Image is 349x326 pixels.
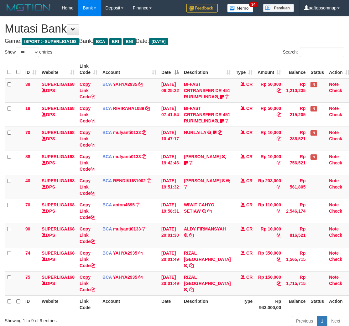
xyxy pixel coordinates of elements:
[80,178,95,196] a: Copy Link Code
[255,78,284,103] td: Rp 50,000
[113,251,138,256] a: YAHYA2935
[80,202,95,220] a: Copy Link Code
[246,251,253,256] span: CR
[189,287,194,292] a: Copy RIZAL PARIZAL to clipboard
[102,275,112,280] span: BCA
[5,38,344,44] h4: Game: Bank: Date:
[39,271,77,295] td: DPS
[25,154,30,159] span: 88
[102,178,112,183] span: BCA
[181,295,233,313] th: Description
[184,275,231,286] a: RIZAL [GEOGRAPHIC_DATA]
[25,226,30,231] span: 90
[25,275,30,280] span: 75
[184,226,226,231] a: ALDY FIRMANSYAH
[255,247,284,271] td: Rp 350,000
[207,209,212,214] a: Copy WIWIT CAHYO SETIAW to clipboard
[42,251,75,256] a: SUPERLIGA168
[181,60,233,78] th: Description: activate to sort column ascending
[225,94,229,99] a: Copy BI-FAST CRTRANSFER DR 451 RURIMELINDA to clipboard
[284,151,308,175] td: Rp 756,521
[255,175,284,199] td: Rp 203,000
[277,88,281,93] a: Copy Rp 50,000 to clipboard
[277,209,281,214] a: Copy Rp 110,000 to clipboard
[284,271,308,295] td: Rp 1,715,715
[329,251,339,256] a: Note
[277,160,281,165] a: Copy Rp 10,000 to clipboard
[329,257,342,262] a: Check
[138,275,143,280] a: Copy YAHYA2935 to clipboard
[329,202,339,207] a: Note
[80,226,95,244] a: Copy Link Code
[277,112,281,117] a: Copy Rp 50,000 to clipboard
[189,263,194,268] a: Copy RIZAL PARIZAL to clipboard
[102,106,112,111] span: BCA
[277,136,281,141] a: Copy Rp 10,000 to clipboard
[42,82,75,87] a: SUPERLIGA168
[284,127,308,151] td: Rp 286,521
[284,223,308,247] td: Rp 816,521
[159,127,181,151] td: [DATE] 10:47:17
[22,38,79,45] span: ISPORT > SUPERLIGA168
[142,130,146,135] a: Copy mulyanti0133 to clipboard
[310,106,317,111] span: Has Note
[39,223,77,247] td: DPS
[102,251,112,256] span: BCA
[39,175,77,199] td: DPS
[113,202,135,207] a: anton4695
[189,160,193,165] a: Copy ACHMAD YUSRI to clipboard
[329,112,342,117] a: Check
[246,226,253,231] span: CR
[142,154,146,159] a: Copy mulyanti0133 to clipboard
[39,102,77,127] td: DPS
[102,154,112,159] span: BCA
[80,82,95,99] a: Copy Link Code
[123,38,135,45] span: BNI
[142,226,146,231] a: Copy mulyanti0133 to clipboard
[284,247,308,271] td: Rp 1,565,715
[300,48,344,57] input: Search:
[136,202,140,207] a: Copy anton4695 to clipboard
[329,154,339,159] a: Note
[77,295,100,313] th: Link Code
[159,271,181,295] td: [DATE] 20:01:49
[25,130,30,135] span: 70
[25,106,30,111] span: 18
[113,178,146,183] a: RENDIKUS1002
[25,202,30,207] span: 70
[310,154,317,160] span: Has Note
[23,60,39,78] th: ID: activate to sort column ascending
[283,48,344,57] label: Search:
[277,233,281,238] a: Copy Rp 10,000 to clipboard
[184,251,231,262] a: RIZAL [GEOGRAPHIC_DATA]
[329,281,342,286] a: Check
[5,315,141,324] div: Showing 1 to 9 of 9 entries
[284,60,308,78] th: Balance
[233,60,255,78] th: Type: activate to sort column ascending
[159,78,181,103] td: [DATE] 06:25:22
[249,2,258,7] span: 34
[246,82,253,87] span: CR
[227,4,253,13] img: Button%20Memo.svg
[189,233,194,238] a: Copy ALDY FIRMANSYAH to clipboard
[5,3,52,13] img: MOTION_logo.png
[100,295,159,313] th: Account
[246,275,253,280] span: CR
[159,295,181,313] th: Date
[159,247,181,271] td: [DATE] 20:01:49
[184,130,206,135] a: NURLAILA
[100,60,159,78] th: Account: activate to sort column ascending
[277,257,281,262] a: Copy Rp 350,000 to clipboard
[255,295,284,313] th: Rp 943.000,00
[42,154,75,159] a: SUPERLIGA168
[218,130,222,135] a: Copy NURLAILA to clipboard
[39,127,77,151] td: DPS
[284,199,308,223] td: Rp 2,546,174
[80,106,95,123] a: Copy Link Code
[42,106,75,111] a: SUPERLIGA168
[329,136,342,141] a: Check
[39,199,77,223] td: DPS
[184,202,214,214] a: WIWIT CAHYO SETIAW
[329,82,339,87] a: Note
[39,295,77,313] th: Website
